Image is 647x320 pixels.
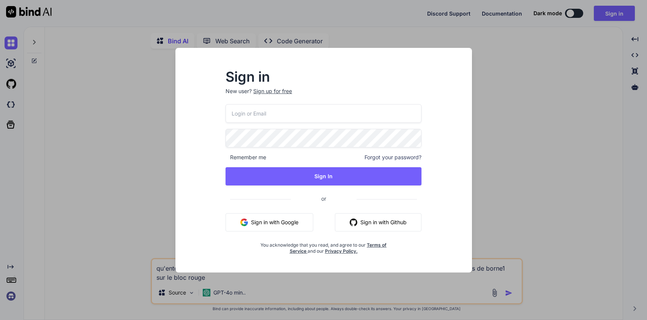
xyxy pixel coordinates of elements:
button: Sign in with Github [335,213,421,231]
a: Terms of Service [290,242,387,254]
button: Sign in with Google [226,213,313,231]
input: Login or Email [226,104,421,123]
button: Sign In [226,167,421,185]
span: or [291,189,357,208]
span: Remember me [226,154,266,161]
div: Sign up for free [253,87,292,95]
h2: Sign in [226,71,421,83]
a: Privacy Policy. [325,248,358,254]
span: Forgot your password? [365,154,421,161]
img: github [350,219,357,226]
img: google [240,219,248,226]
div: You acknowledge that you read, and agree to our and our [258,238,389,254]
p: New user? [226,87,421,104]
